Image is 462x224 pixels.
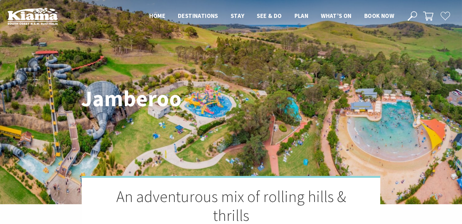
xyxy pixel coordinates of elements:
span: Stay [231,12,245,19]
img: Kiama Logo [8,8,58,25]
h1: Jamberoo [81,86,259,111]
span: Book now [364,12,394,19]
span: Home [149,12,165,19]
span: Plan [294,12,309,19]
span: See & Do [257,12,282,19]
nav: Main Menu [143,11,400,21]
span: What’s On [321,12,352,19]
span: Destinations [178,12,218,19]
